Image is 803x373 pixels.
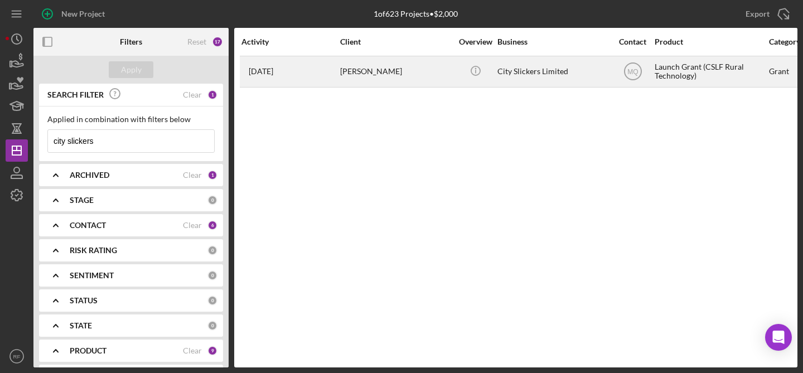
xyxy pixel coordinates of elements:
div: City Slickers Limited [497,57,609,86]
b: Filters [120,37,142,46]
b: SEARCH FILTER [47,90,104,99]
div: 0 [207,296,217,306]
time: 2025-08-08 16:26 [249,67,273,76]
div: Clear [183,90,202,99]
div: 17 [212,36,223,47]
div: Open Intercom Messenger [765,324,792,351]
b: STATE [70,321,92,330]
div: Overview [454,37,496,46]
div: 6 [207,220,217,230]
button: Export [734,3,797,25]
b: PRODUCT [70,346,107,355]
div: Applied in combination with filters below [47,115,215,124]
div: Reset [187,37,206,46]
div: Export [746,3,770,25]
div: Activity [241,37,339,46]
button: Apply [109,61,153,78]
div: 1 [207,170,217,180]
div: Apply [121,61,142,78]
div: Client [340,37,452,46]
b: RISK RATING [70,246,117,255]
div: 9 [207,346,217,356]
text: MQ [627,68,638,76]
div: [PERSON_NAME] [340,57,452,86]
div: Product [655,37,766,46]
div: 0 [207,321,217,331]
b: STATUS [70,296,98,305]
div: Launch Grant (CSLF Rural Technology) [655,57,766,86]
div: Contact [612,37,654,46]
div: New Project [61,3,105,25]
div: Clear [183,221,202,230]
div: 0 [207,270,217,280]
button: RF [6,345,28,367]
text: RF [13,353,21,360]
button: New Project [33,3,116,25]
b: SENTIMENT [70,271,114,280]
b: STAGE [70,196,94,205]
div: 1 [207,90,217,100]
b: CONTACT [70,221,106,230]
div: 0 [207,245,217,255]
div: Business [497,37,609,46]
div: 1 of 623 Projects • $2,000 [374,9,458,18]
div: 0 [207,195,217,205]
div: Clear [183,171,202,180]
div: Clear [183,346,202,355]
b: ARCHIVED [70,171,109,180]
